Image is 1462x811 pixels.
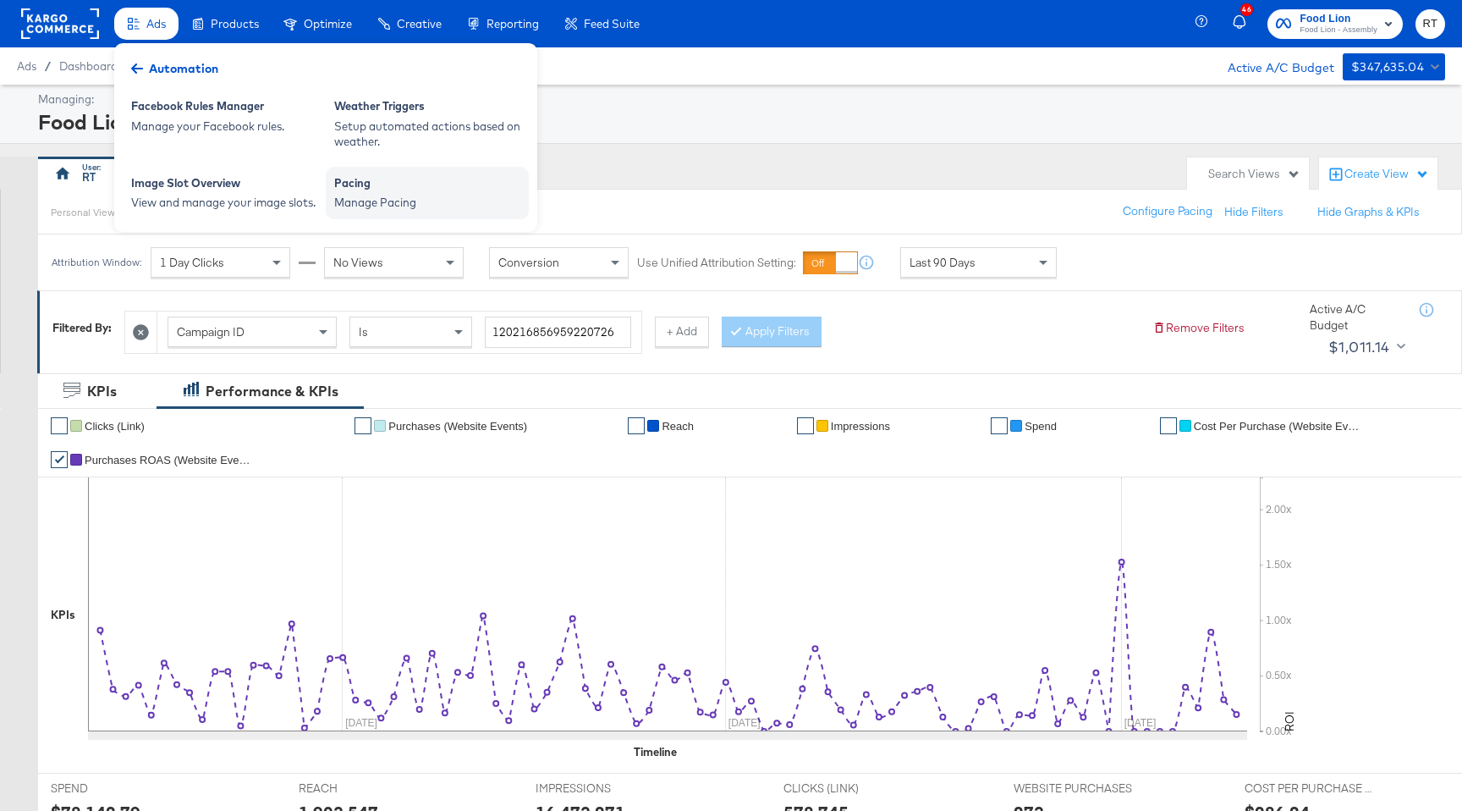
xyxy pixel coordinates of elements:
span: Purchases ROAS (Website Events) [85,454,254,466]
div: $347,635.04 [1351,57,1424,78]
span: Reporting [486,17,539,30]
div: $1,011.14 [1328,334,1390,360]
button: + Add [655,317,709,347]
button: Hide Graphs & KPIs [1317,204,1420,220]
span: Clicks (Link) [85,420,145,433]
a: ✔ [355,417,371,434]
a: Dashboard [59,59,118,73]
div: KPIs [87,382,117,401]
span: Ads [146,17,166,30]
span: WEBSITE PURCHASES [1014,781,1140,797]
span: Conversion [498,255,559,270]
span: Feed Suite [584,17,640,30]
span: IMPRESSIONS [536,781,662,797]
span: Is [359,324,368,339]
label: Use Unified Attribution Setting: [637,255,796,271]
span: SPEND [51,781,178,797]
div: Active A/C Budget [1210,53,1334,79]
span: Campaign ID [177,324,245,339]
span: Products [211,17,259,30]
div: Filtered By: [52,320,112,336]
span: Last 90 Days [910,255,976,270]
div: Attribution Window: [51,257,142,268]
span: Creative [397,17,442,30]
div: Search Views [1208,166,1300,182]
div: 46 [1240,3,1253,16]
div: RT [82,169,96,185]
span: Impressions [831,420,890,433]
span: Spend [1025,420,1057,433]
a: ✔ [51,417,68,434]
span: COST PER PURCHASE (WEBSITE EVENTS) [1245,781,1371,797]
button: 46 [1230,8,1259,41]
text: ROI [1282,711,1297,731]
span: CLICKS (LINK) [783,781,910,797]
span: Food Lion - Assembly [1300,24,1377,37]
div: Managing: [38,91,1441,108]
span: RT [1422,14,1438,34]
button: Configure Pacing [1111,196,1224,227]
span: Food Lion [1300,10,1377,28]
span: Reach [662,420,694,433]
div: Personal View Actions: [51,206,153,219]
div: Timeline [634,744,677,760]
span: REACH [299,781,426,797]
button: Hide Filters [1224,204,1283,220]
span: Optimize [304,17,352,30]
button: $347,635.04 [1343,53,1445,80]
span: / [36,59,59,73]
span: Ads [17,59,36,73]
div: KPIs [51,607,75,623]
a: ✔ [797,417,814,434]
span: 1 Day Clicks [160,255,224,270]
button: Food LionFood Lion - Assembly [1267,9,1403,39]
span: No Views [333,255,383,270]
a: ✔ [1160,417,1177,434]
button: Remove Filters [1152,320,1245,336]
span: Purchases (Website Events) [388,420,527,433]
div: Create View [1344,166,1429,183]
span: Cost Per Purchase (Website Events) [1194,420,1363,433]
button: RT [1415,9,1445,39]
button: $1,011.14 [1322,334,1409,361]
input: Enter a search term [485,317,631,348]
div: Food Lion [38,108,1441,136]
div: Active A/C Budget [1310,301,1403,333]
a: ✔ [628,417,645,434]
div: Performance & KPIs [206,382,338,401]
a: ✔ [51,451,68,468]
a: ✔ [991,417,1008,434]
